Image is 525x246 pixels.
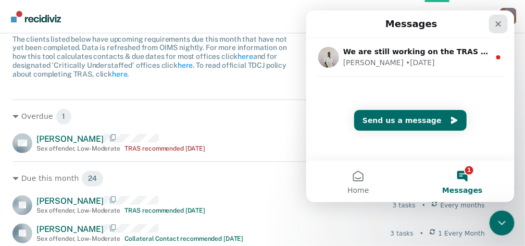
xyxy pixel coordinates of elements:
div: TRAS recommended [DATE] [124,145,205,152]
a: here [112,70,127,78]
iframe: Intercom live chat [490,211,515,236]
span: [PERSON_NAME] [36,134,104,144]
img: Recidiviz [11,11,61,22]
span: [PERSON_NAME] [36,196,104,206]
div: Overdue 1 [12,108,485,125]
a: here [178,61,193,69]
span: 24 [81,170,104,187]
span: 1 [56,108,72,125]
a: here [238,52,253,60]
div: Sex offender , Low-Moderate [36,145,120,152]
iframe: Intercom live chat [306,10,515,202]
div: TRAS recommended [DATE] [124,207,205,214]
div: Sex offender , Low-Moderate [36,235,120,242]
button: Profile dropdown button [500,8,517,24]
span: Every months [441,201,485,210]
div: Collateral Contact recommended [DATE] [124,235,244,242]
span: [PERSON_NAME] [36,224,104,234]
div: 3 tasks [393,201,416,210]
div: • [420,229,423,238]
span: 1 Every Month [439,229,485,238]
div: • [422,201,426,210]
div: B M [500,8,517,24]
span: The clients listed below have upcoming requirements due this month that have not yet been complet... [12,35,287,78]
div: Sex offender , Low-Moderate [36,207,120,214]
div: 3 tasks [391,229,414,238]
div: Due this month 24 [12,170,485,187]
